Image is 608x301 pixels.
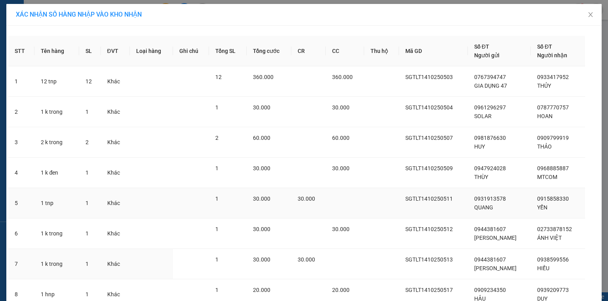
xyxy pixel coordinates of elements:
span: SGTLT1410250512 [405,226,453,232]
span: MTCOM [537,174,557,180]
span: 1 [85,200,89,206]
td: Khác [101,249,130,279]
span: 1 [215,196,218,202]
span: 0933417952 [537,74,569,80]
span: HIẾU [537,265,549,271]
span: 0947924028 [474,165,506,171]
span: 0968885887 [537,165,569,171]
span: SGTLT1410250509 [405,165,453,171]
th: STT [8,36,34,66]
span: 0915858330 [537,196,569,202]
span: 30.000 [253,256,270,263]
span: THÙY [474,174,488,180]
td: 4 [8,158,34,188]
span: 1 [215,226,218,232]
span: SGTLT1410250517 [405,287,453,293]
td: 2 [8,97,34,127]
span: HUY [474,143,485,150]
span: 360.000 [332,74,353,80]
td: 1 tnp [34,188,79,218]
span: 0944381607 [474,226,506,232]
span: [PERSON_NAME] [474,265,517,271]
span: 30.000 [253,196,270,202]
span: 30.000 [332,226,350,232]
span: 360.000 [253,74,274,80]
span: 02733878152 [537,226,572,232]
td: 5 [8,188,34,218]
span: SGTLT1410250507 [405,135,453,141]
span: 1 [85,261,89,267]
span: 0909234350 [474,287,506,293]
span: QUANG [474,204,493,211]
td: 1 k trong [34,97,79,127]
span: 12 [85,78,92,85]
th: SL [79,36,101,66]
span: 0939209773 [537,287,569,293]
span: 20.000 [332,287,350,293]
th: Tổng cước [247,36,291,66]
span: Người gửi [474,52,500,58]
span: 0931913578 [474,196,506,202]
span: 1 [215,256,218,263]
td: 7 [8,249,34,279]
span: 0961296297 [474,104,506,111]
span: 30.000 [298,196,315,202]
span: 1 [85,109,89,115]
th: Ghi chú [173,36,209,66]
span: Số ĐT [537,43,552,50]
span: 1 [85,230,89,237]
span: 30.000 [253,165,270,171]
span: 1 [85,291,89,297]
td: Khác [101,97,130,127]
span: SOLAR [474,113,492,119]
td: 1 k đen [34,158,79,188]
td: Khác [101,158,130,188]
td: 3 [8,127,34,158]
th: Mã GD [399,36,468,66]
td: 2 k trong [34,127,79,158]
span: SGTLT1410250513 [405,256,453,263]
button: Close [579,4,602,26]
th: CC [326,36,364,66]
span: 30.000 [253,104,270,111]
span: HOAN [537,113,553,119]
td: Khác [101,66,130,97]
span: 0767394747 [474,74,506,80]
span: 2 [215,135,218,141]
span: Số ĐT [474,43,489,50]
th: ĐVT [101,36,130,66]
span: 0938599556 [537,256,569,263]
th: Tổng SL [209,36,247,66]
span: 12 [215,74,222,80]
th: Loại hàng [130,36,173,66]
span: XÁC NHẬN SỐ HÀNG NHẬP VÀO KHO NHẬN [16,11,142,18]
td: 1 [8,66,34,97]
span: THỦY [537,83,551,89]
td: 12 tnp [34,66,79,97]
span: GIA DỤNG 47 [474,83,507,89]
span: 30.000 [332,165,350,171]
span: 30.000 [298,256,315,263]
th: Thu hộ [364,36,399,66]
span: 0909799919 [537,135,569,141]
span: 2 [85,139,89,145]
td: 1 k trong [34,249,79,279]
span: YẾN [537,204,547,211]
span: 0944381607 [474,256,506,263]
span: 1 [215,287,218,293]
span: Người nhận [537,52,567,58]
span: 30.000 [332,104,350,111]
td: Khác [101,127,130,158]
span: [PERSON_NAME] [474,235,517,241]
span: SGTLT1410250511 [405,196,453,202]
span: close [587,11,594,18]
span: THẢO [537,143,552,150]
span: 1 [215,165,218,171]
span: 30.000 [253,226,270,232]
span: 60.000 [332,135,350,141]
td: Khác [101,188,130,218]
th: CR [291,36,326,66]
span: ÁNH VIỆT [537,235,562,241]
td: 6 [8,218,34,249]
span: 0787770757 [537,104,569,111]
